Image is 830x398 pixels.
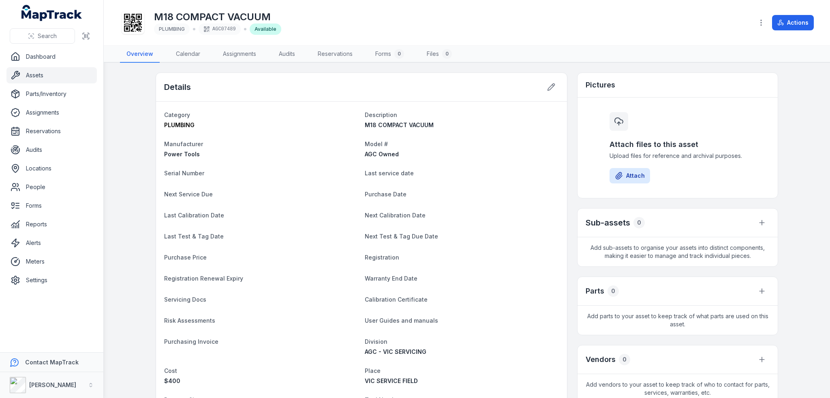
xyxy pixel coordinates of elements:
span: Risk Assessments [164,317,215,324]
a: Assignments [6,104,97,121]
span: Add parts to your asset to keep track of what parts are used on this asset. [578,306,778,335]
a: Parts/Inventory [6,86,97,102]
div: Available [250,23,281,35]
a: Assets [6,67,97,83]
h3: Attach files to this asset [610,139,746,150]
a: Alerts [6,235,97,251]
span: Purchasing Invoice [164,338,218,345]
span: PLUMBING [164,121,195,128]
span: Search [38,32,57,40]
a: Calendar [169,46,207,63]
span: User Guides and manuals [365,317,438,324]
a: Assignments [216,46,263,63]
div: AGC07489 [199,23,241,35]
span: Last Test & Tag Date [164,233,224,240]
a: Reservations [311,46,359,63]
span: VIC SERVICE FIELD [365,377,418,384]
div: 0 [633,217,645,228]
span: Manufacturer [164,140,203,147]
div: 0 [394,49,404,59]
span: Registration Renewal Expiry [164,275,243,282]
span: Registration [365,254,399,261]
span: Model # [365,140,388,147]
span: Category [164,111,190,118]
span: Last service date [365,170,414,177]
span: Add sub-assets to organise your assets into distinct components, making it easier to manage and t... [578,237,778,266]
a: Locations [6,160,97,177]
a: Forms [6,198,97,214]
span: Description [365,111,397,118]
div: 0 [608,285,619,297]
h2: Sub-assets [586,217,630,228]
a: Files0 [420,46,458,63]
span: Next Test & Tag Due Date [365,233,438,240]
a: Forms0 [369,46,411,63]
div: 0 [442,49,452,59]
h3: Vendors [586,354,616,365]
button: Search [10,28,75,44]
span: Serial Number [164,170,204,177]
span: Warranty End Date [365,275,417,282]
a: People [6,179,97,195]
button: Actions [772,15,814,30]
strong: [PERSON_NAME] [29,381,76,388]
span: Upload files for reference and archival purposes. [610,152,746,160]
div: 0 [619,354,630,365]
span: AGC Owned [365,151,399,157]
a: Reports [6,216,97,232]
h1: M18 COMPACT VACUUM [154,11,281,23]
span: Next Service Due [164,191,213,198]
a: Dashboard [6,49,97,65]
span: Division [365,338,387,345]
span: Purchase Date [365,191,406,198]
span: 400 AUD [164,377,180,384]
span: Servicing Docs [164,296,206,303]
span: Next Calibration Date [365,212,426,219]
span: Calibration Certificate [365,296,428,303]
span: Cost [164,367,177,374]
strong: Contact MapTrack [25,359,79,366]
a: Reservations [6,123,97,139]
h3: Pictures [586,79,615,91]
span: AGC - VIC SERVICING [365,348,426,355]
h2: Details [164,81,191,93]
a: Settings [6,272,97,288]
h3: Parts [586,285,604,297]
button: Attach [610,168,650,183]
a: Meters [6,253,97,270]
a: Overview [120,46,160,63]
a: Audits [6,142,97,158]
span: Place [365,367,381,374]
span: Last Calibration Date [164,212,224,219]
a: MapTrack [21,5,82,21]
span: Power Tools [164,151,200,157]
span: Purchase Price [164,254,207,261]
span: M18 COMPACT VACUUM [365,121,434,128]
a: Audits [272,46,302,63]
span: PLUMBING [159,26,185,32]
